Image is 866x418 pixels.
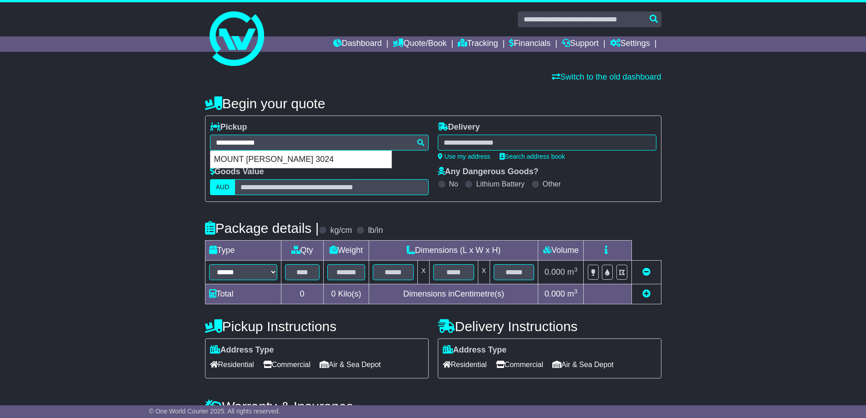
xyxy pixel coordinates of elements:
[330,226,352,236] label: kg/cm
[331,289,335,298] span: 0
[210,151,391,168] div: MOUNT [PERSON_NAME] 3024
[642,289,651,298] a: Add new item
[443,358,487,372] span: Residential
[552,72,661,81] a: Switch to the old dashboard
[438,167,539,177] label: Any Dangerous Goods?
[478,261,490,284] td: x
[449,180,458,188] label: No
[476,180,525,188] label: Lithium Battery
[320,358,381,372] span: Air & Sea Depot
[210,167,264,177] label: Goods Value
[149,408,280,415] span: © One World Courier 2025. All rights reserved.
[210,122,247,132] label: Pickup
[443,345,507,355] label: Address Type
[438,153,491,160] a: Use my address
[210,358,254,372] span: Residential
[567,267,578,277] span: m
[205,319,429,334] h4: Pickup Instructions
[210,179,235,195] label: AUD
[552,358,614,372] span: Air & Sea Depot
[333,36,382,52] a: Dashboard
[210,345,274,355] label: Address Type
[545,267,565,277] span: 0.000
[323,284,369,304] td: Kilo(s)
[281,284,323,304] td: 0
[562,36,599,52] a: Support
[205,284,281,304] td: Total
[205,96,661,111] h4: Begin your quote
[393,36,446,52] a: Quote/Book
[369,284,538,304] td: Dimensions in Centimetre(s)
[538,241,584,261] td: Volume
[210,135,429,151] typeahead: Please provide city
[500,153,565,160] a: Search address book
[263,358,310,372] span: Commercial
[574,266,578,273] sup: 3
[545,289,565,298] span: 0.000
[610,36,650,52] a: Settings
[567,289,578,298] span: m
[438,122,480,132] label: Delivery
[438,319,661,334] h4: Delivery Instructions
[281,241,323,261] td: Qty
[543,180,561,188] label: Other
[368,226,383,236] label: lb/in
[642,267,651,277] a: Remove this item
[205,221,319,236] h4: Package details |
[369,241,538,261] td: Dimensions (L x W x H)
[323,241,369,261] td: Weight
[574,288,578,295] sup: 3
[496,358,543,372] span: Commercial
[418,261,430,284] td: x
[509,36,551,52] a: Financials
[205,241,281,261] td: Type
[205,399,661,414] h4: Warranty & Insurance
[458,36,498,52] a: Tracking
